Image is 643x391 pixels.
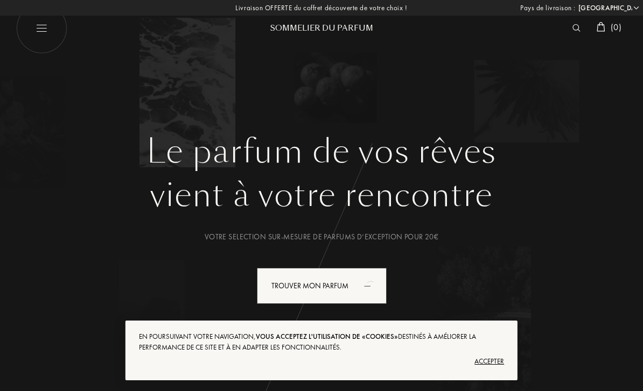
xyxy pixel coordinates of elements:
[597,22,605,32] img: cart_white.svg
[24,132,619,171] h1: Le parfum de vos rêves
[249,268,395,304] a: Trouver mon parfumanimation
[611,22,621,33] span: ( 0 )
[139,353,504,370] div: Accepter
[520,3,576,13] span: Pays de livraison :
[257,23,386,34] div: Sommelier du Parfum
[257,268,387,304] div: Trouver mon parfum
[572,24,581,32] img: search_icn_white.svg
[139,331,504,353] div: En poursuivant votre navigation, destinés à améliorer la performance de ce site et à en adapter l...
[24,171,619,219] div: vient à votre rencontre
[360,275,382,296] div: animation
[256,332,398,341] span: vous acceptez l'utilisation de «cookies»
[16,3,67,54] img: burger_white.png
[24,231,619,243] div: Votre selection sur-mesure de parfums d’exception pour 20€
